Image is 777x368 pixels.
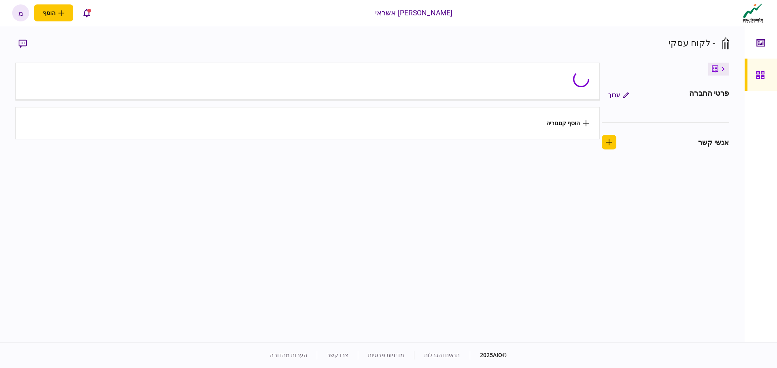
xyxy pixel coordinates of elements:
button: הוסף קטגוריה [546,120,589,126]
button: ערוך [602,88,635,102]
a: מדיניות פרטיות [368,352,404,358]
div: [PERSON_NAME] אשראי [375,8,453,18]
a: תנאים והגבלות [424,352,460,358]
button: פתח רשימת התראות [78,4,95,21]
button: פתח תפריט להוספת לקוח [34,4,73,21]
img: client company logo [741,3,765,23]
a: צרו קשר [327,352,348,358]
div: © 2025 AIO [470,351,507,360]
div: אנשי קשר [698,137,729,148]
button: מ [12,4,29,21]
a: הערות מהדורה [270,352,307,358]
div: פרטי החברה [689,88,729,102]
div: - לקוח עסקי [669,36,715,50]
